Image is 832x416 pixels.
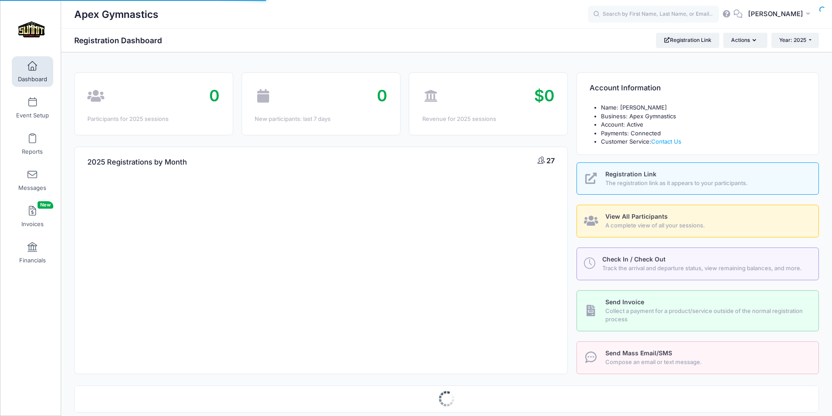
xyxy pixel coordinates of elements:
[590,76,661,101] h4: Account Information
[19,257,46,264] span: Financials
[605,170,656,178] span: Registration Link
[577,205,819,237] a: View All Participants A complete view of all your sessions.
[602,264,808,273] span: Track the arrival and departure status, view remaining balances, and more.
[605,221,809,230] span: A complete view of all your sessions.
[21,220,44,228] span: Invoices
[605,358,809,367] span: Compose an email or text message.
[577,248,819,280] a: Check In / Check Out Track the arrival and departure status, view remaining balances, and more.
[209,86,220,105] span: 0
[748,9,803,19] span: [PERSON_NAME]
[15,14,48,46] img: Apex Gymnastics
[12,56,53,87] a: Dashboard
[0,9,62,51] a: Apex Gymnastics
[602,255,666,263] span: Check In / Check Out
[18,184,46,192] span: Messages
[601,129,806,138] li: Payments: Connected
[12,129,53,159] a: Reports
[605,213,668,220] span: View All Participants
[577,162,819,195] a: Registration Link The registration link as it appears to your participants.
[534,86,555,105] span: $0
[422,115,555,124] div: Revenue for 2025 sessions
[771,33,819,48] button: Year: 2025
[546,156,555,165] span: 27
[22,148,43,155] span: Reports
[605,298,644,306] span: Send Invoice
[605,307,809,324] span: Collect a payment for a product/service outside of the normal registration process
[601,138,806,146] li: Customer Service:
[723,33,767,48] button: Actions
[74,4,159,24] h1: Apex Gymnastics
[38,201,53,209] span: New
[742,4,819,24] button: [PERSON_NAME]
[601,112,806,121] li: Business: Apex Gymnastics
[74,36,169,45] h1: Registration Dashboard
[377,86,387,105] span: 0
[601,120,806,129] li: Account: Active
[651,138,681,145] a: Contact Us
[12,93,53,123] a: Event Setup
[87,115,220,124] div: Participants for 2025 sessions
[87,150,187,175] h4: 2025 Registrations by Month
[605,349,672,357] span: Send Mass Email/SMS
[779,37,806,43] span: Year: 2025
[605,179,809,188] span: The registration link as it appears to your participants.
[656,33,719,48] a: Registration Link
[16,112,49,119] span: Event Setup
[12,165,53,196] a: Messages
[601,103,806,112] li: Name: [PERSON_NAME]
[18,76,47,83] span: Dashboard
[577,290,819,331] a: Send Invoice Collect a payment for a product/service outside of the normal registration process
[577,341,819,374] a: Send Mass Email/SMS Compose an email or text message.
[12,201,53,232] a: InvoicesNew
[12,237,53,268] a: Financials
[588,6,719,23] input: Search by First Name, Last Name, or Email...
[255,115,387,124] div: New participants: last 7 days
